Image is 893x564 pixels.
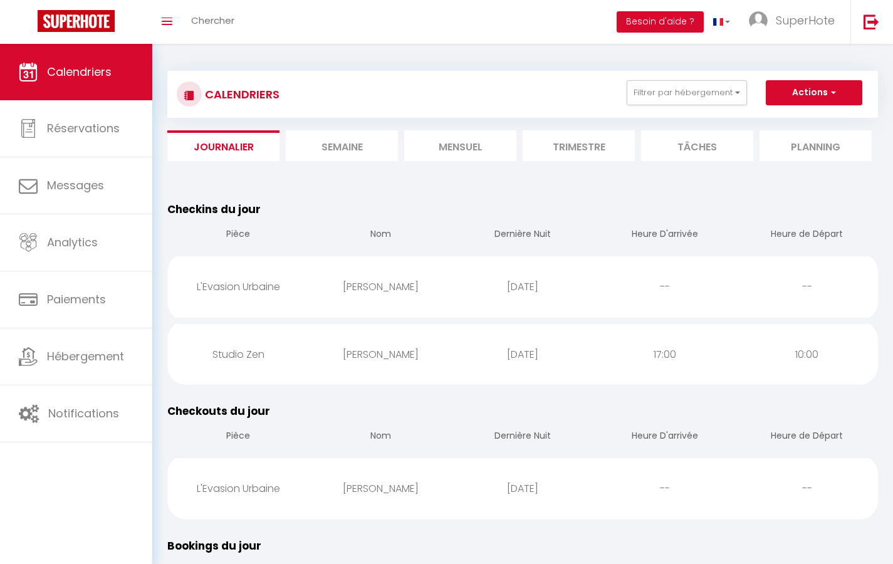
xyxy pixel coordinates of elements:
[10,5,48,43] button: Ouvrir le widget de chat LiveChat
[593,334,736,375] div: 17:00
[286,130,398,161] li: Semaine
[864,14,879,29] img: logout
[167,538,261,553] span: Bookings du jour
[167,130,279,161] li: Journalier
[593,419,736,455] th: Heure D'arrivée
[749,11,768,30] img: ...
[47,291,106,307] span: Paiements
[48,405,119,421] span: Notifications
[736,334,878,375] div: 10:00
[47,177,104,193] span: Messages
[310,334,452,375] div: [PERSON_NAME]
[641,130,753,161] li: Tâches
[47,120,120,136] span: Réservations
[593,266,736,307] div: --
[523,130,635,161] li: Trimestre
[202,80,279,108] h3: CALENDRIERS
[452,419,594,455] th: Dernière Nuit
[404,130,516,161] li: Mensuel
[191,14,234,27] span: Chercher
[167,202,261,217] span: Checkins du jour
[47,234,98,250] span: Analytics
[47,64,112,80] span: Calendriers
[736,266,878,307] div: --
[38,10,115,32] img: Super Booking
[593,468,736,509] div: --
[310,468,452,509] div: [PERSON_NAME]
[310,266,452,307] div: [PERSON_NAME]
[617,11,704,33] button: Besoin d'aide ?
[736,217,878,253] th: Heure de Départ
[310,419,452,455] th: Nom
[310,217,452,253] th: Nom
[776,13,835,28] span: SuperHote
[766,80,862,105] button: Actions
[167,404,270,419] span: Checkouts du jour
[167,266,310,307] div: L'Evasion Urbaine
[452,468,594,509] div: [DATE]
[167,217,310,253] th: Pièce
[452,334,594,375] div: [DATE]
[47,348,124,364] span: Hébergement
[627,80,747,105] button: Filtrer par hébergement
[167,468,310,509] div: L'Evasion Urbaine
[452,217,594,253] th: Dernière Nuit
[736,419,878,455] th: Heure de Départ
[593,217,736,253] th: Heure D'arrivée
[452,266,594,307] div: [DATE]
[167,334,310,375] div: Studio Zen
[760,130,872,161] li: Planning
[167,419,310,455] th: Pièce
[736,468,878,509] div: --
